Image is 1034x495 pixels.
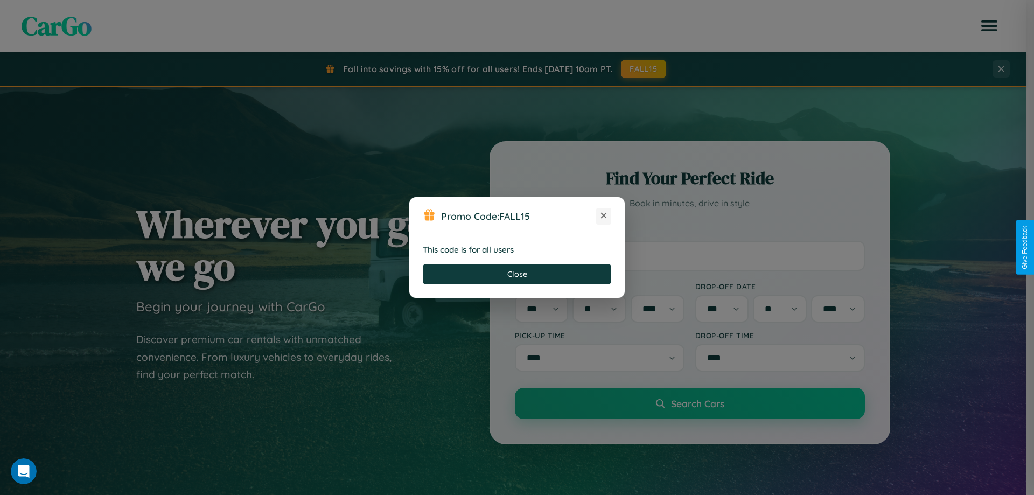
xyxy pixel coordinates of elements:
iframe: Intercom live chat [11,458,37,484]
h3: Promo Code: [441,210,596,222]
strong: This code is for all users [423,245,514,255]
b: FALL15 [499,210,530,222]
div: Give Feedback [1021,226,1029,269]
button: Close [423,264,611,284]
